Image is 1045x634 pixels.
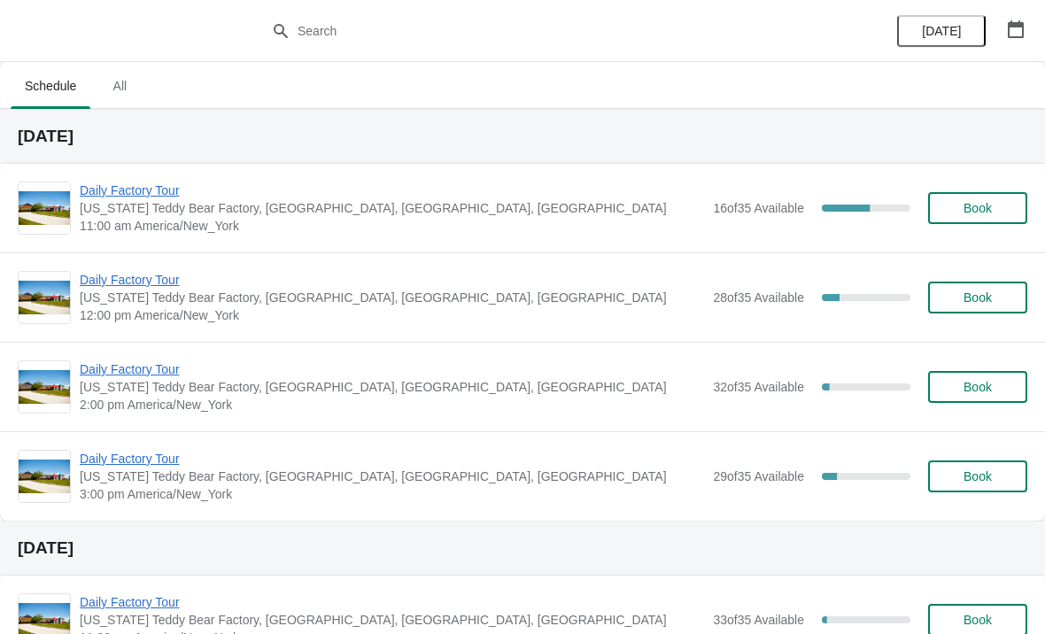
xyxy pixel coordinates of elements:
span: Book [964,290,992,305]
span: Daily Factory Tour [80,450,704,468]
span: [US_STATE] Teddy Bear Factory, [GEOGRAPHIC_DATA], [GEOGRAPHIC_DATA], [GEOGRAPHIC_DATA] [80,289,704,306]
span: Book [964,201,992,215]
span: [US_STATE] Teddy Bear Factory, [GEOGRAPHIC_DATA], [GEOGRAPHIC_DATA], [GEOGRAPHIC_DATA] [80,611,704,629]
button: Book [928,371,1027,403]
span: [US_STATE] Teddy Bear Factory, [GEOGRAPHIC_DATA], [GEOGRAPHIC_DATA], [GEOGRAPHIC_DATA] [80,199,704,217]
span: 33 of 35 Available [713,613,804,627]
h2: [DATE] [18,128,1027,145]
button: Book [928,192,1027,224]
span: Book [964,613,992,627]
span: 3:00 pm America/New_York [80,485,704,503]
span: All [97,70,142,102]
span: 12:00 pm America/New_York [80,306,704,324]
span: Daily Factory Tour [80,593,704,611]
span: 28 of 35 Available [713,290,804,305]
span: Book [964,380,992,394]
span: 32 of 35 Available [713,380,804,394]
img: Daily Factory Tour | Vermont Teddy Bear Factory, Shelburne Road, Shelburne, VT, USA | 11:00 am Am... [19,191,70,226]
span: 16 of 35 Available [713,201,804,215]
span: [US_STATE] Teddy Bear Factory, [GEOGRAPHIC_DATA], [GEOGRAPHIC_DATA], [GEOGRAPHIC_DATA] [80,468,704,485]
button: Book [928,460,1027,492]
button: Book [928,282,1027,313]
span: [DATE] [922,24,961,38]
h2: [DATE] [18,539,1027,557]
span: Schedule [11,70,90,102]
img: Daily Factory Tour | Vermont Teddy Bear Factory, Shelburne Road, Shelburne, VT, USA | 3:00 pm Ame... [19,460,70,494]
span: [US_STATE] Teddy Bear Factory, [GEOGRAPHIC_DATA], [GEOGRAPHIC_DATA], [GEOGRAPHIC_DATA] [80,378,704,396]
img: Daily Factory Tour | Vermont Teddy Bear Factory, Shelburne Road, Shelburne, VT, USA | 12:00 pm Am... [19,281,70,315]
span: 11:00 am America/New_York [80,217,704,235]
span: Daily Factory Tour [80,360,704,378]
span: 29 of 35 Available [713,469,804,483]
button: [DATE] [897,15,986,47]
input: Search [297,15,784,47]
span: Daily Factory Tour [80,271,704,289]
img: Daily Factory Tour | Vermont Teddy Bear Factory, Shelburne Road, Shelburne, VT, USA | 2:00 pm Ame... [19,370,70,405]
span: Book [964,469,992,483]
span: Daily Factory Tour [80,182,704,199]
span: 2:00 pm America/New_York [80,396,704,414]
